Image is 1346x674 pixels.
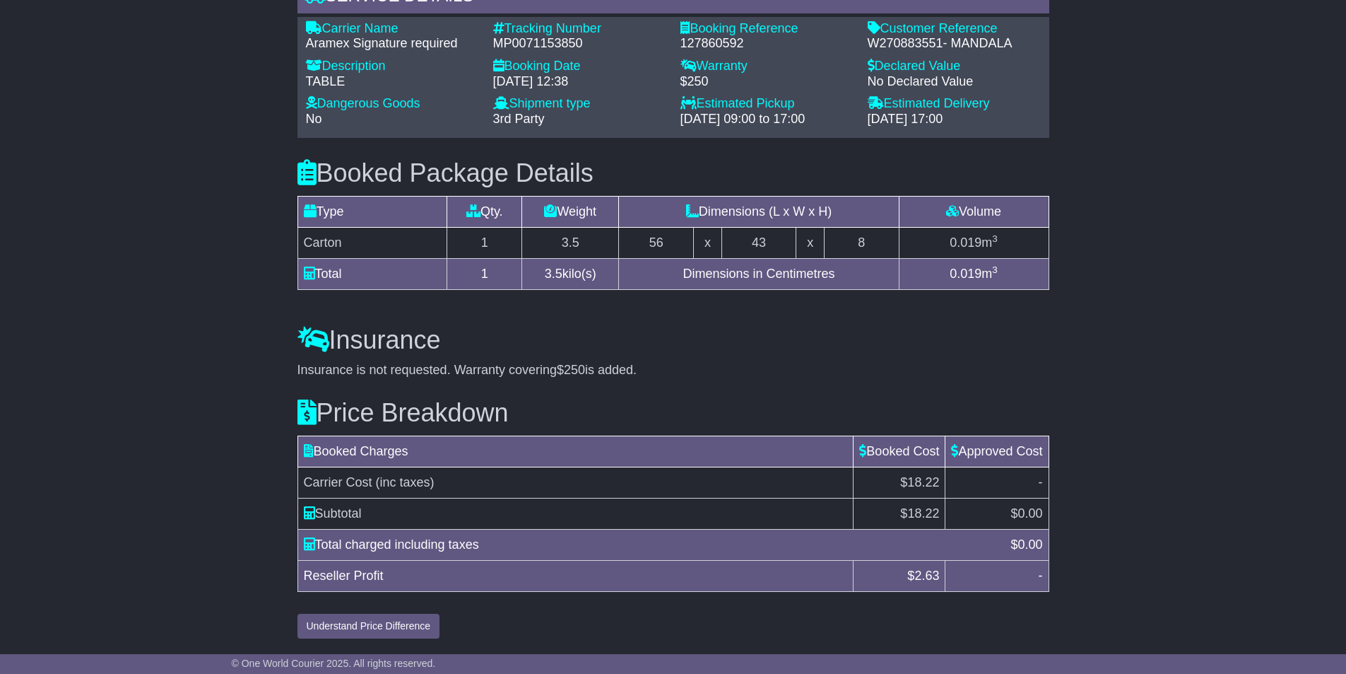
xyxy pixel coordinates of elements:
[306,112,322,126] span: No
[992,265,998,275] sup: 3
[619,197,899,228] td: Dimensions (L x W x H)
[493,59,666,74] div: Booking Date
[545,267,562,281] span: 3.5
[899,197,1049,228] td: Volume
[297,326,1049,354] h3: Insurance
[694,228,721,259] td: x
[868,21,1041,37] div: Customer Reference
[297,259,447,290] td: Total
[1003,535,1049,554] div: $
[306,36,479,52] div: Aramex Signature required
[306,21,479,37] div: Carrier Name
[1039,569,1043,583] span: -
[854,436,945,467] td: Booked Cost
[297,399,1049,427] h3: Price Breakdown
[680,36,854,52] div: 127860592
[447,197,522,228] td: Qty.
[297,560,854,591] td: Reseller Profit
[680,112,854,127] div: [DATE] 09:00 to 17:00
[1017,538,1042,552] span: 0.00
[680,96,854,112] div: Estimated Pickup
[297,498,854,529] td: Subtotal
[376,475,435,489] span: (inc taxes)
[899,259,1049,290] td: m
[493,36,666,52] div: MP0071153850
[306,59,479,74] div: Description
[304,475,372,489] span: Carrier Cost
[907,569,939,583] span: $
[824,228,899,259] td: 8
[868,59,1041,74] div: Declared Value
[899,228,1049,259] td: m
[950,267,981,281] span: 0.019
[992,233,998,244] sup: 3
[1017,506,1042,521] span: 0.00
[796,228,824,259] td: x
[306,74,479,90] div: TABLE
[447,228,522,259] td: 1
[493,21,666,37] div: Tracking Number
[945,436,1049,467] td: Approved Cost
[493,112,545,126] span: 3rd Party
[950,236,981,250] span: 0.019
[557,363,585,377] span: $250
[680,21,854,37] div: Booking Reference
[297,535,1004,554] div: Total charged including taxes
[868,112,1041,127] div: [DATE] 17:00
[721,228,796,259] td: 43
[306,96,479,112] div: Dangerous Goods
[619,228,694,259] td: 56
[232,658,436,669] span: © One World Courier 2025. All rights reserved.
[619,259,899,290] td: Dimensions in Centimetres
[493,96,666,112] div: Shipment type
[900,475,939,489] span: $18.22
[297,436,854,467] td: Booked Charges
[297,197,447,228] td: Type
[868,36,1041,52] div: W270883551- MANDALA
[945,498,1049,529] td: $
[522,259,619,290] td: kilo(s)
[680,59,854,74] div: Warranty
[680,74,854,90] div: $250
[868,96,1041,112] div: Estimated Delivery
[447,259,522,290] td: 1
[1039,475,1043,489] span: -
[868,74,1041,90] div: No Declared Value
[297,228,447,259] td: Carton
[914,569,939,583] span: 2.63
[297,159,1049,187] h3: Booked Package Details
[907,506,939,521] span: 18.22
[522,228,619,259] td: 3.5
[854,498,945,529] td: $
[493,74,666,90] div: [DATE] 12:38
[297,614,440,639] button: Understand Price Difference
[522,197,619,228] td: Weight
[297,363,1049,378] div: Insurance is not requested. Warranty covering is added.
